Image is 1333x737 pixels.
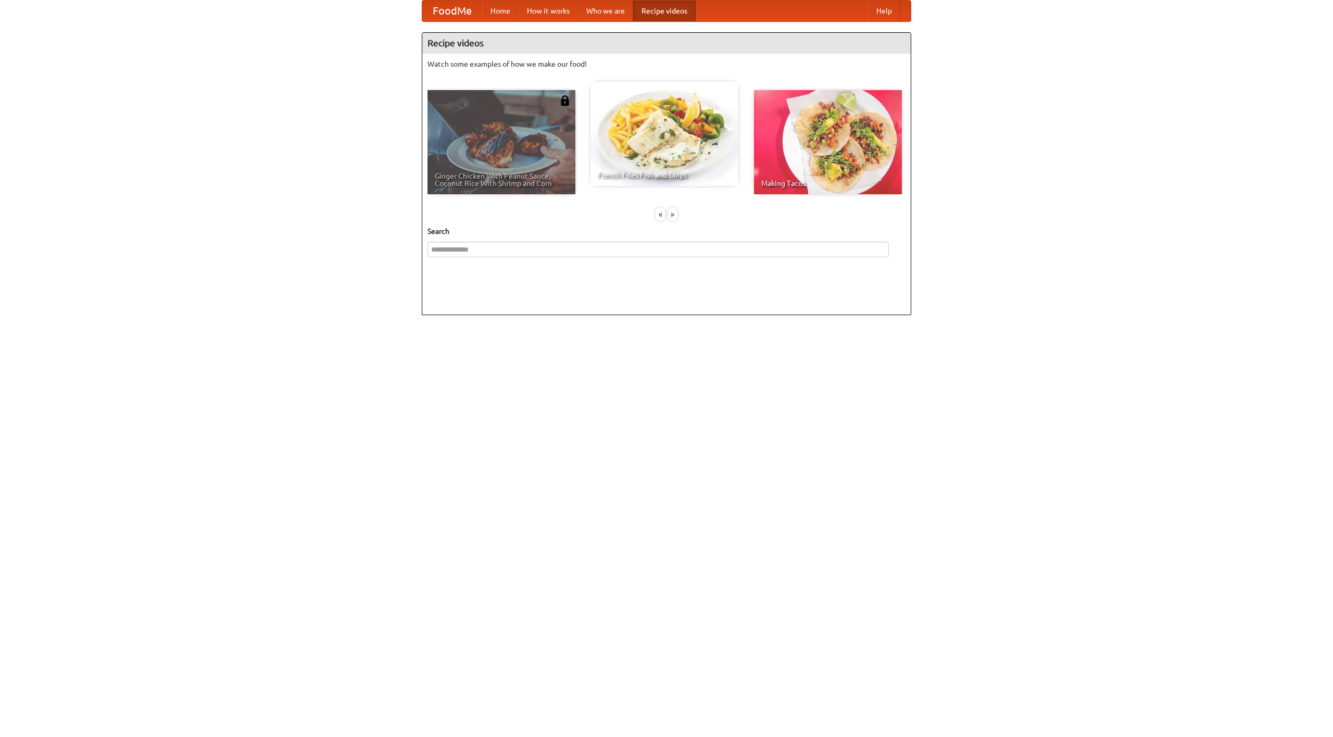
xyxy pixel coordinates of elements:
div: « [656,208,665,221]
a: How it works [519,1,578,21]
h5: Search [427,226,906,236]
a: Making Tacos [754,90,902,194]
a: French Fries Fish and Chips [590,82,738,186]
a: Home [482,1,519,21]
span: French Fries Fish and Chips [598,171,731,179]
h4: Recipe videos [422,33,911,54]
p: Watch some examples of how we make our food! [427,59,906,69]
a: Who we are [578,1,633,21]
a: FoodMe [422,1,482,21]
a: Recipe videos [633,1,696,21]
div: » [668,208,677,221]
span: Making Tacos [761,180,895,187]
a: Help [868,1,900,21]
img: 483408.png [560,95,570,106]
